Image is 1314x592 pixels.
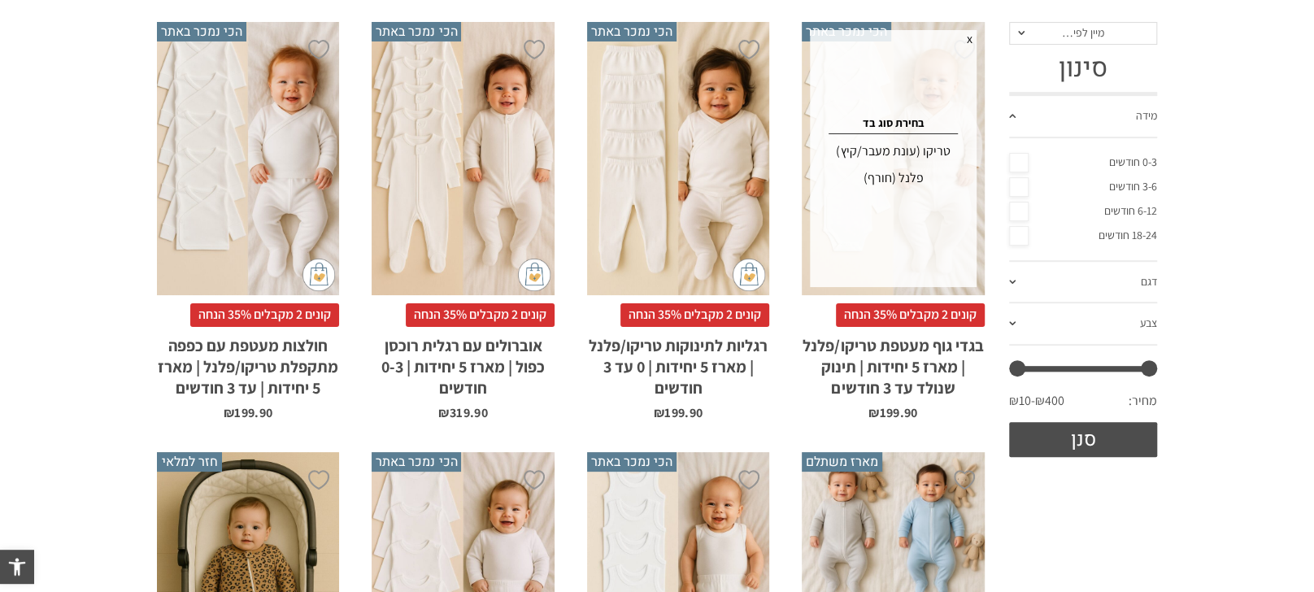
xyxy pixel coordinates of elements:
[1009,96,1158,138] a: מידה
[190,303,339,326] span: קונים 2 מקבלים 35% הנחה
[802,22,891,41] span: הכי נמכר באתר
[438,404,449,421] span: ₪
[836,303,985,326] span: קונים 2 מקבלים 35% הנחה
[654,404,703,421] bdi: 199.90
[802,452,882,472] span: מארז משתלם
[587,452,677,472] span: הכי נמכר באתר
[157,327,339,398] h2: חולצות מעטפת עם כפפה מתקפלת טריקו/פלנל | מארז 5 יחידות | עד 3 חודשים
[372,327,554,398] h2: אוברולים עם רגלית רוכסן כפול | מארז 5 יחידות | 0-3 חודשים
[812,116,973,130] h4: בחירת סוג בד
[1009,150,1158,175] a: 0-3 חודשים
[812,138,973,164] div: טריקו (עונת מעבר/קיץ)
[802,22,984,420] a: הכי נמכר באתר בגדי גוף מעטפת טריקו/פלנל | מארז 5 יחידות | תינוק שנולד עד 3 חודשים x בחירת סוג בד ...
[1009,303,1158,346] a: צבע
[224,404,234,421] span: ₪
[157,22,339,420] a: הכי נמכר באתר חולצות מעטפת עם כפפה מתקפלת טריקו/פלנל | מארז 5 יחידות | עד 3 חודשים קונים 2 מקבלים...
[1035,392,1064,410] span: ₪400
[587,22,769,420] a: הכי נמכר באתר רגליות לתינוקות טריקו/פלנל | מארז 5 יחידות | 0 עד 3 חודשים קונים 2 מקבלים 35% הנחהר...
[518,259,550,291] img: cat-mini-atc.png
[1009,392,1035,410] span: ₪10
[1009,388,1158,422] div: מחיר: —
[1009,199,1158,224] a: 6-12 חודשים
[224,404,272,421] bdi: 199.90
[812,165,973,191] div: פלנל (חורף)
[438,404,487,421] bdi: 319.90
[868,404,917,421] bdi: 199.90
[1009,262,1158,304] a: דגם
[587,22,677,41] span: הכי נמכר באתר
[372,452,461,472] span: הכי נמכר באתר
[406,303,555,326] span: קונים 2 מקבלים 35% הנחה
[372,22,461,41] span: הכי נמכר באתר
[302,259,335,291] img: cat-mini-atc.png
[1009,422,1158,457] button: סנן
[157,452,222,472] span: חזר למלאי
[1062,25,1104,40] span: מיין לפי…
[868,404,879,421] span: ₪
[587,327,769,398] h2: רגליות לתינוקות טריקו/פלנל | מארז 5 יחידות | 0 עד 3 חודשים
[1009,224,1158,248] a: 18-24 חודשים
[372,22,554,420] a: הכי נמכר באתר אוברולים עם רגלית רוכסן כפול | מארז 5 יחידות | 0-3 חודשים קונים 2 מקבלים 35% הנחהאו...
[1009,53,1158,84] h3: סינון
[1009,175,1158,199] a: 3-6 חודשים
[157,22,246,41] span: הכי נמכר באתר
[733,259,765,291] img: cat-mini-atc.png
[963,30,977,48] span: x
[802,327,984,398] h2: בגדי גוף מעטפת טריקו/פלנל | מארז 5 יחידות | תינוק שנולד עד 3 חודשים
[620,303,769,326] span: קונים 2 מקבלים 35% הנחה
[654,404,664,421] span: ₪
